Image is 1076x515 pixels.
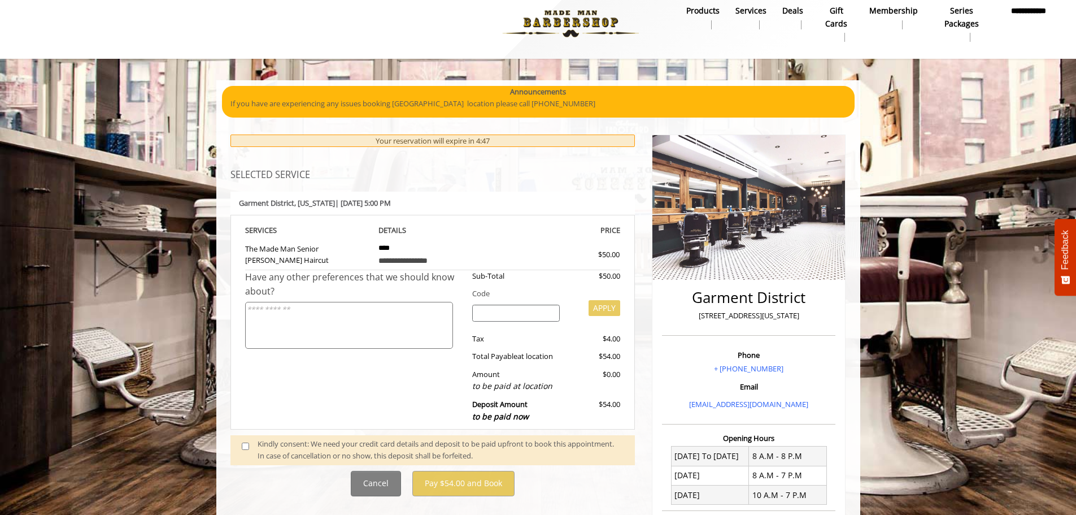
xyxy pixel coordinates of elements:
td: The Made Man Senior [PERSON_NAME] Haircut [245,237,371,270]
div: Total Payable [464,350,568,362]
a: MembershipMembership [861,3,926,32]
span: , [US_STATE] [294,198,335,208]
b: Membership [869,5,918,17]
div: to be paid at location [472,380,560,392]
a: Series packagesSeries packages [926,3,997,45]
td: [DATE] To [DATE] [671,447,749,466]
div: Tax [464,333,568,345]
b: Announcements [510,86,566,98]
td: 8 A.M - 7 P.M [749,466,827,485]
b: Series packages [934,5,989,30]
b: Garment District | [DATE] 5:00 PM [239,198,391,208]
span: Feedback [1060,230,1070,270]
div: $50.00 [568,270,620,282]
div: $54.00 [568,350,620,362]
p: [STREET_ADDRESS][US_STATE] [665,310,833,322]
td: 8 A.M - 8 P.M [749,447,827,466]
button: APPLY [589,300,620,316]
span: at location [517,351,553,361]
td: [DATE] [671,486,749,505]
a: + [PHONE_NUMBER] [714,363,783,374]
a: Gift cardsgift cards [811,3,862,45]
div: Sub-Total [464,270,568,282]
h3: Phone [665,351,833,359]
b: Deposit Amount [472,399,529,422]
b: Services [735,5,766,17]
div: Kindly consent: We need your credit card details and deposit to be paid upfront to book this appo... [258,438,624,462]
a: DealsDeals [774,3,811,32]
p: If you have are experiencing any issues booking [GEOGRAPHIC_DATA] location please call [PHONE_NUM... [230,98,846,110]
th: SERVICE [245,224,371,237]
div: $54.00 [568,399,620,423]
button: Pay $54.00 and Book [412,471,515,496]
th: DETAILS [370,224,495,237]
div: $4.00 [568,333,620,345]
h3: SELECTED SERVICE [230,170,635,180]
div: $50.00 [557,249,620,261]
a: Productsproducts [678,3,728,32]
div: Code [464,288,620,300]
h3: Email [665,383,833,391]
div: Have any other preferences that we should know about? [245,270,464,299]
button: Feedback - Show survey [1055,219,1076,296]
button: Cancel [351,471,401,496]
td: [DATE] [671,466,749,485]
h3: Opening Hours [662,434,835,442]
a: [EMAIL_ADDRESS][DOMAIN_NAME] [689,399,808,409]
span: to be paid now [472,411,529,422]
div: Your reservation will expire in 4:47 [230,135,635,148]
div: $0.00 [568,369,620,393]
b: Deals [782,5,803,17]
b: gift cards [819,5,854,30]
div: Amount [464,369,568,393]
b: products [686,5,720,17]
th: PRICE [495,224,621,237]
span: S [273,225,277,235]
td: 10 A.M - 7 P.M [749,486,827,505]
a: ServicesServices [728,3,774,32]
h2: Garment District [665,289,833,306]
